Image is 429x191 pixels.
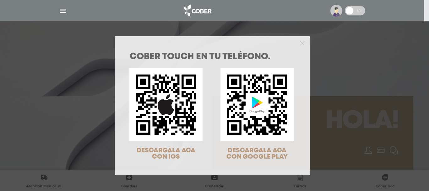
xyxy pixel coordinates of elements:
button: Close [300,40,305,46]
h1: COBER TOUCH en tu teléfono. [130,53,295,61]
span: DESCARGALA ACA CON IOS [137,148,195,160]
span: DESCARGALA ACA CON GOOGLE PLAY [226,148,288,160]
img: qr-code [220,68,294,141]
img: qr-code [129,68,203,141]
